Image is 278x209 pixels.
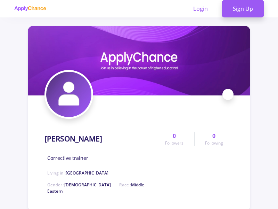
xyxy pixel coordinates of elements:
img: Reza Mohammadabadiavatar [46,72,91,117]
span: 0 [173,132,176,140]
img: applychance logo text only [14,6,46,11]
span: Corrective trainer [47,154,88,162]
span: [DEMOGRAPHIC_DATA] [64,182,111,188]
span: [GEOGRAPHIC_DATA] [66,170,108,176]
span: Gender : [47,182,111,188]
span: Followers [165,140,183,146]
span: Living in : [47,170,108,176]
span: Middle Eastern [47,182,144,194]
a: 0Following [194,132,234,146]
a: 0Followers [155,132,194,146]
span: 0 [212,132,215,140]
span: Following [205,140,223,146]
h1: [PERSON_NAME] [44,134,102,143]
span: Race : [47,182,144,194]
img: Reza Mohammadabadicover image [28,26,250,95]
